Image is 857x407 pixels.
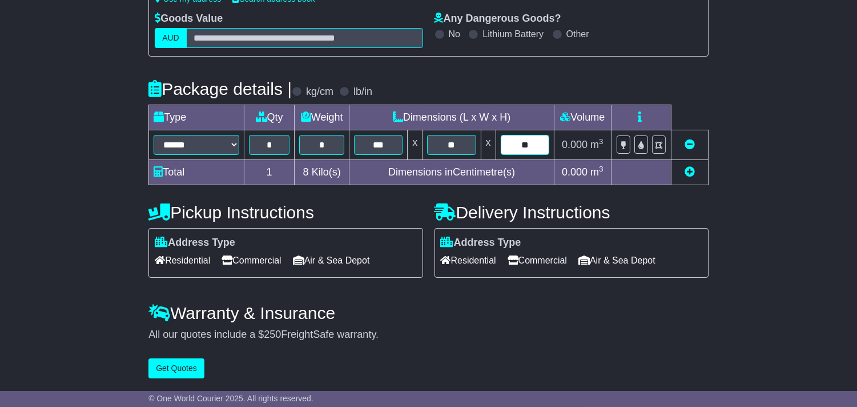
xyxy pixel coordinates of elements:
[155,252,210,269] span: Residential
[244,105,295,130] td: Qty
[508,252,567,269] span: Commercial
[685,166,695,178] a: Add new item
[148,358,204,378] button: Get Quotes
[155,13,223,25] label: Goods Value
[562,166,588,178] span: 0.000
[149,159,244,185] td: Total
[481,130,496,159] td: x
[148,203,423,222] h4: Pickup Instructions
[264,329,281,340] span: 250
[685,139,695,150] a: Remove this item
[148,329,709,341] div: All our quotes include a $ FreightSafe warranty.
[293,252,370,269] span: Air & Sea Depot
[578,252,655,269] span: Air & Sea Depot
[148,79,292,98] h4: Package details |
[599,165,603,173] sup: 3
[149,105,244,130] td: Type
[449,29,460,39] label: No
[155,237,235,249] label: Address Type
[306,86,333,98] label: kg/cm
[244,159,295,185] td: 1
[295,105,349,130] td: Weight
[155,28,187,48] label: AUD
[148,394,313,403] span: © One World Courier 2025. All rights reserved.
[434,13,561,25] label: Any Dangerous Goods?
[441,237,521,249] label: Address Type
[303,166,309,178] span: 8
[590,166,603,178] span: m
[482,29,544,39] label: Lithium Battery
[349,105,554,130] td: Dimensions (L x W x H)
[295,159,349,185] td: Kilo(s)
[562,139,588,150] span: 0.000
[441,252,496,269] span: Residential
[590,139,603,150] span: m
[148,304,709,322] h4: Warranty & Insurance
[353,86,372,98] label: lb/in
[349,159,554,185] td: Dimensions in Centimetre(s)
[222,252,281,269] span: Commercial
[566,29,589,39] label: Other
[554,105,611,130] td: Volume
[408,130,423,159] td: x
[434,203,709,222] h4: Delivery Instructions
[599,137,603,146] sup: 3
